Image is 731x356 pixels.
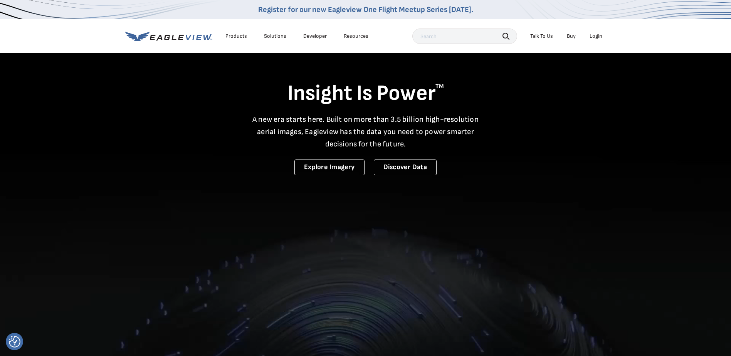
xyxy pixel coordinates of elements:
div: Resources [344,33,368,40]
p: A new era starts here. Built on more than 3.5 billion high-resolution aerial images, Eagleview ha... [248,113,484,150]
h1: Insight Is Power [125,80,606,107]
input: Search [412,29,517,44]
div: Login [590,33,602,40]
a: Discover Data [374,160,437,175]
div: Products [225,33,247,40]
a: Buy [567,33,576,40]
div: Solutions [264,33,286,40]
sup: TM [435,83,444,90]
a: Developer [303,33,327,40]
button: Consent Preferences [9,336,20,348]
a: Register for our new Eagleview One Flight Meetup Series [DATE]. [258,5,473,14]
img: Revisit consent button [9,336,20,348]
div: Talk To Us [530,33,553,40]
a: Explore Imagery [294,160,365,175]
